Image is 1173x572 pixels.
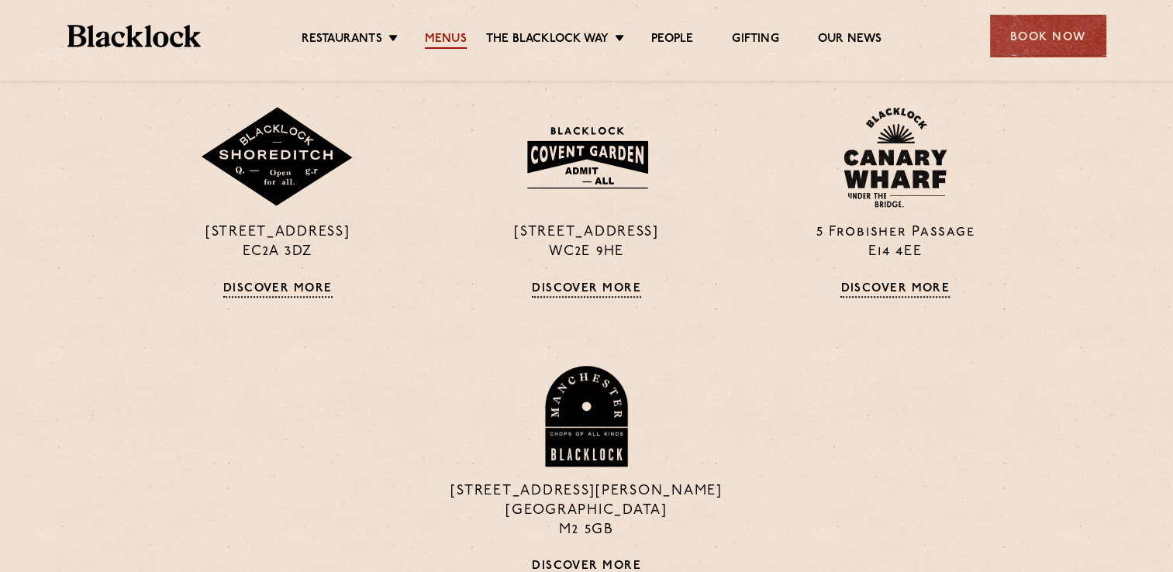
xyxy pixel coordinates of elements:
[732,32,778,49] a: Gifting
[512,117,661,198] img: BLA_1470_CoventGarden_Website_Solid.svg
[818,32,882,49] a: Our News
[990,15,1106,57] div: Book Now
[840,282,950,298] a: Discover More
[651,32,693,49] a: People
[753,223,1038,262] p: 5 Frobisher Passage E14 4EE
[223,282,333,298] a: Discover More
[443,223,729,262] p: [STREET_ADDRESS] WC2E 9HE
[543,366,630,467] img: BL_Manchester_Logo-bleed.png
[443,482,729,540] p: [STREET_ADDRESS][PERSON_NAME] [GEOGRAPHIC_DATA] M2 5GB
[200,107,355,208] img: Shoreditch-stamp-v2-default.svg
[425,32,467,49] a: Menus
[135,223,420,262] p: [STREET_ADDRESS] EC2A 3DZ
[844,107,947,208] img: BL_CW_Logo_Website.svg
[486,32,609,49] a: The Blacklock Way
[302,32,382,49] a: Restaurants
[67,25,202,47] img: BL_Textured_Logo-footer-cropped.svg
[532,282,641,298] a: Discover More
